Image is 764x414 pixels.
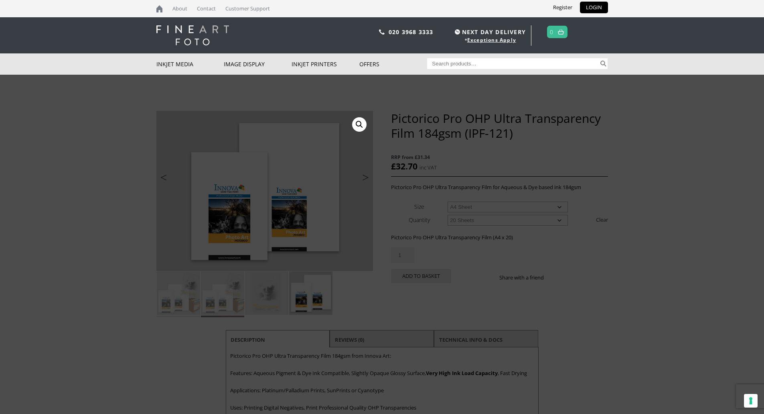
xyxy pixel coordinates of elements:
a: Inkjet Media [156,53,224,75]
a: Exceptions Apply [467,37,516,43]
a: 020 3968 3333 [389,28,434,36]
a: LOGIN [580,2,608,13]
a: Inkjet Printers [292,53,359,75]
button: Your consent preferences for tracking technologies [744,394,758,408]
img: phone.svg [379,29,385,35]
img: time.svg [455,29,460,35]
a: Register [547,2,578,13]
a: 0 [550,26,553,38]
a: View full-screen image gallery [352,117,367,132]
img: logo-white.svg [156,25,229,45]
input: Search products… [427,58,599,69]
span: NEXT DAY DELIVERY [453,27,526,37]
a: Offers [359,53,427,75]
img: basket.svg [558,29,564,35]
a: Image Display [224,53,292,75]
button: Search [599,58,608,69]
